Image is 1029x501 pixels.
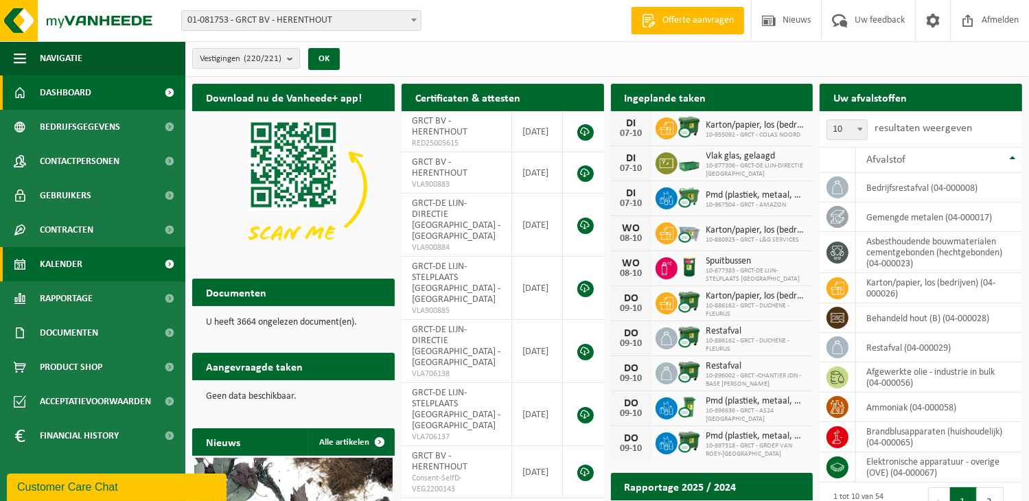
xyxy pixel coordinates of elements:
span: 10-880925 - GRCT - L&G SERVICES [706,236,807,244]
span: Karton/papier, los (bedrijven) [706,225,807,236]
td: [DATE] [512,383,563,446]
span: GRCT-DE LIJN-DIRECTIE [GEOGRAPHIC_DATA] - [GEOGRAPHIC_DATA] [412,325,500,368]
p: Geen data beschikbaar. [206,392,381,401]
span: Consent-SelfD-VEG2200143 [412,473,502,495]
span: GRCT-DE LIJN-STELPLAATS [GEOGRAPHIC_DATA] - [GEOGRAPHIC_DATA] [412,388,500,431]
span: Restafval [706,361,807,372]
img: WB-1100-CU [678,290,701,314]
div: 09-10 [618,374,645,384]
td: karton/papier, los (bedrijven) (04-000026) [856,273,1022,303]
img: WB-1100-CU [678,360,701,384]
div: 07-10 [618,199,645,209]
count: (220/221) [244,54,281,63]
div: DO [618,363,645,374]
p: U heeft 3664 ongelezen document(en). [206,318,381,327]
span: Vlak glas, gelaagd [706,151,807,162]
td: [DATE] [512,257,563,320]
td: [DATE] [512,446,563,498]
img: PB-MB-2000-MET-GN-01 [678,150,701,174]
h2: Uw afvalstoffen [820,84,921,110]
span: Documenten [40,316,98,350]
td: elektronische apparatuur - overige (OVE) (04-000067) [856,452,1022,482]
span: Offerte aanvragen [659,14,737,27]
img: WB-0240-CU [678,395,701,419]
img: WB-1100-CU [678,325,701,349]
label: resultaten weergeven [875,123,972,134]
td: ammoniak (04-000058) [856,393,1022,422]
iframe: chat widget [7,471,229,501]
td: asbesthoudende bouwmaterialen cementgebonden (hechtgebonden) (04-000023) [856,232,1022,273]
span: GRCT BV - HERENTHOUT [412,451,467,472]
span: Contactpersonen [40,144,119,178]
td: [DATE] [512,320,563,383]
td: [DATE] [512,194,563,257]
span: GRCT BV - HERENTHOUT [412,116,467,137]
span: Navigatie [40,41,82,75]
span: 10-897318 - GRCT - GROEP VAN ROEY-[GEOGRAPHIC_DATA] [706,442,807,458]
span: GRCT BV - HERENTHOUT [412,157,467,178]
span: GRCT-DE LIJN-DIRECTIE [GEOGRAPHIC_DATA] - [GEOGRAPHIC_DATA] [412,198,500,242]
img: Download de VHEPlus App [192,111,395,263]
td: [DATE] [512,111,563,152]
span: Restafval [706,326,807,337]
span: Acceptatievoorwaarden [40,384,151,419]
span: 01-081753 - GRCT BV - HERENTHOUT [182,11,421,30]
span: VLA706138 [412,369,502,380]
td: [DATE] [512,152,563,194]
span: 01-081753 - GRCT BV - HERENTHOUT [181,10,421,31]
div: DI [618,153,645,164]
img: WB-0660-CU [678,185,701,209]
a: Offerte aanvragen [631,7,744,34]
span: Karton/papier, los (bedrijven) [706,291,807,302]
h2: Ingeplande taken [611,84,720,110]
span: Vestigingen [200,49,281,69]
span: VLA900884 [412,242,502,253]
span: VLA900885 [412,305,502,316]
div: 09-10 [618,444,645,454]
img: WB-1100-CU [678,115,701,139]
span: Financial History [40,419,119,453]
div: DO [618,433,645,444]
img: PB-OT-0200-MET-00-03 [678,255,701,279]
span: Pmd (plastiek, metaal, drankkartons) (bedrijven) [706,431,807,442]
td: restafval (04-000029) [856,333,1022,362]
h2: Certificaten & attesten [402,84,534,110]
span: GRCT-DE LIJN-STELPLAATS [GEOGRAPHIC_DATA] - [GEOGRAPHIC_DATA] [412,261,500,305]
div: DO [618,328,645,339]
span: 10-886162 - GRCT - DUCHENE - FLEURUS [706,302,807,318]
td: bedrijfsrestafval (04-000008) [856,173,1022,202]
div: 07-10 [618,164,645,174]
span: Pmd (plastiek, metaal, drankkartons) (bedrijven) [706,190,807,201]
span: Contracten [40,213,93,247]
div: WO [618,258,645,269]
div: 07-10 [618,129,645,139]
span: 10-877383 - GRCT-DE LIJN-STELPLAATS [GEOGRAPHIC_DATA] [706,267,807,283]
span: Bedrijfsgegevens [40,110,120,144]
span: 10-886162 - GRCT - DUCHENE - FLEURUS [706,337,807,353]
span: 10-967504 - GRCT - AMAZON [706,201,807,209]
span: 10 [826,119,868,140]
div: DO [618,293,645,304]
h2: Rapportage 2025 / 2024 [611,473,750,500]
span: Spuitbussen [706,256,807,267]
span: VLA900883 [412,179,502,190]
img: WB-1100-CU [678,430,701,454]
div: 09-10 [618,339,645,349]
td: brandblusapparaten (huishoudelijk) (04-000065) [856,422,1022,452]
div: DO [618,398,645,409]
span: 10-896002 - GRCT -CHANTIER JDN - BASE [PERSON_NAME] [706,372,807,388]
button: OK [308,48,340,70]
td: afgewerkte olie - industrie in bulk (04-000056) [856,362,1022,393]
img: WB-2500-CU [678,220,701,244]
span: Pmd (plastiek, metaal, drankkartons) (bedrijven) [706,396,807,407]
h2: Aangevraagde taken [192,353,316,380]
span: Rapportage [40,281,93,316]
h2: Nieuws [192,428,254,455]
div: 08-10 [618,234,645,244]
span: Karton/papier, los (bedrijven) [706,120,807,131]
span: Product Shop [40,350,102,384]
span: VLA706137 [412,432,502,443]
td: behandeld hout (B) (04-000028) [856,303,1022,333]
td: gemengde metalen (04-000017) [856,202,1022,232]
